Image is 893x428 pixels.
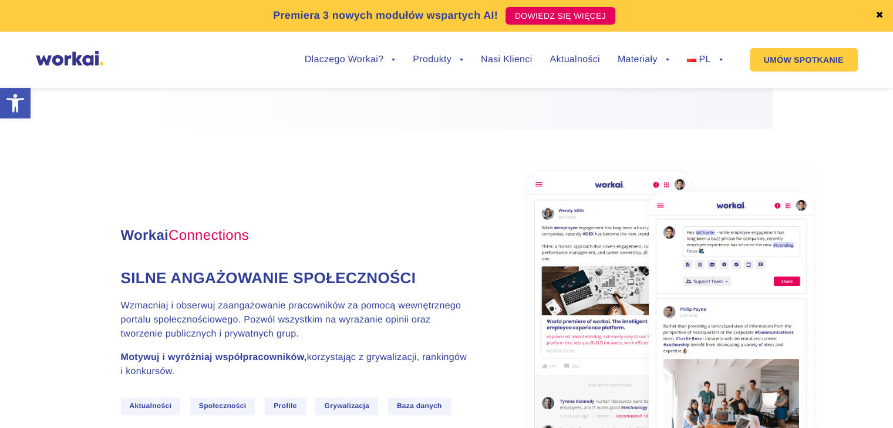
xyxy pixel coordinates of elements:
p: Wzmacniaj i obserwuj zaangażowanie pracowników za pomocą wewnętrznego portalu społecznościowego. ... [121,299,473,341]
span: Baza danych [388,398,451,415]
a: ✖ [875,11,884,21]
a: Materiały [618,55,669,64]
span: PL [699,55,710,64]
span: Grywalizacja [315,398,378,415]
a: Produkty [413,55,463,64]
a: Nasi Klienci [481,55,532,64]
a: Aktualności [550,55,599,64]
p: Premiera 3 nowych modułów wspartych AI! [273,8,498,23]
iframe: Popup CTA [6,327,323,422]
h4: Silne angażowanie społeczności [121,267,473,288]
span: Connections [169,227,249,243]
a: DOWIEDZ SIĘ WIĘCEJ [506,7,615,25]
a: Dlaczego Workai? [305,55,396,64]
a: UMÓW SPOTKANIE [750,48,858,72]
h3: Workai [121,225,473,246]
